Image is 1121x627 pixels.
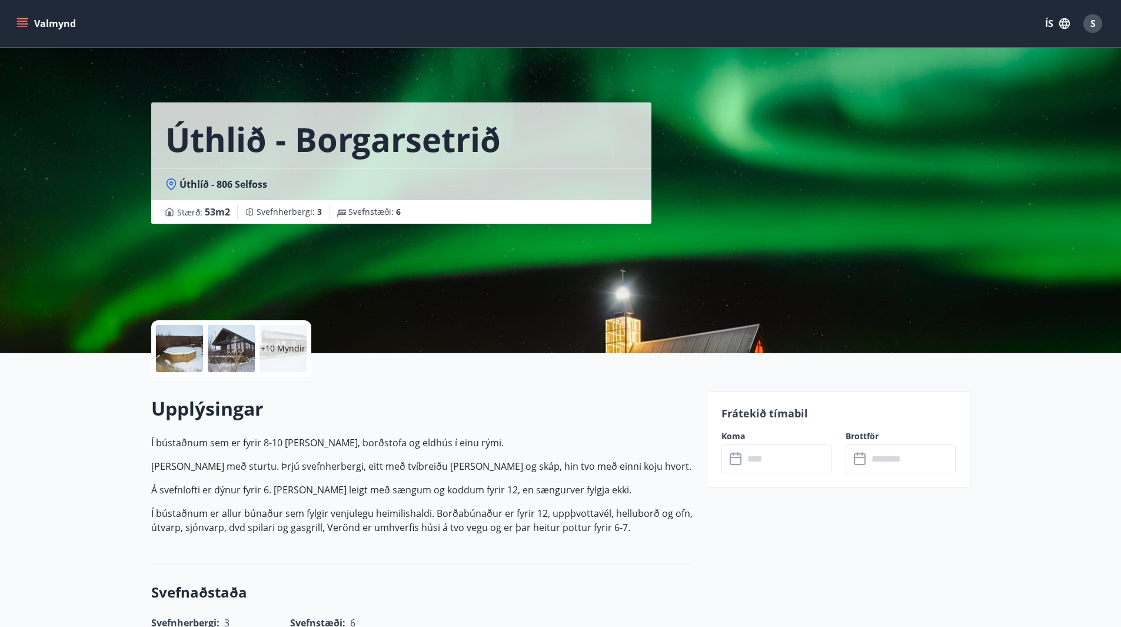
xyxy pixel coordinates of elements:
[317,206,322,217] span: 3
[151,436,693,450] p: Í bústaðnum sem er fyrir 8-10 [PERSON_NAME], borðstofa og eldhús í einu rými.
[721,430,831,442] label: Koma
[846,430,956,442] label: Brottför
[721,406,956,421] p: Frátekið tímabil
[348,206,401,218] span: Svefnstæði :
[1079,9,1107,38] button: S
[205,205,230,218] span: 53 m2
[151,582,693,602] h3: Svefnaðstaða
[151,506,693,535] p: Í bústaðnum er allur búnaður sem fylgir venjulegu heimilishaldi. Borðabúnaður er fyrir 12, uppþvo...
[177,205,230,219] span: Stærð :
[151,483,693,497] p: Á svefnlofti er dýnur fyrir 6. [PERSON_NAME] leigt með sængum og koddum fyrir 12, en sængurver fy...
[1090,17,1096,30] span: S
[151,396,693,422] h2: Upplýsingar
[14,13,81,34] button: menu
[261,343,305,354] p: +10 Myndir
[396,206,401,217] span: 6
[1039,13,1076,34] button: ÍS
[257,206,322,218] span: Svefnherbergi :
[179,178,267,191] span: Úthlíð - 806 Selfoss
[165,117,501,161] h1: Úthlið - Borgarsetrið
[151,459,693,473] p: [PERSON_NAME] með sturtu. Þrjú svefnherbergi, eitt með tvíbreiðu [PERSON_NAME] og skáp, hin tvo m...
